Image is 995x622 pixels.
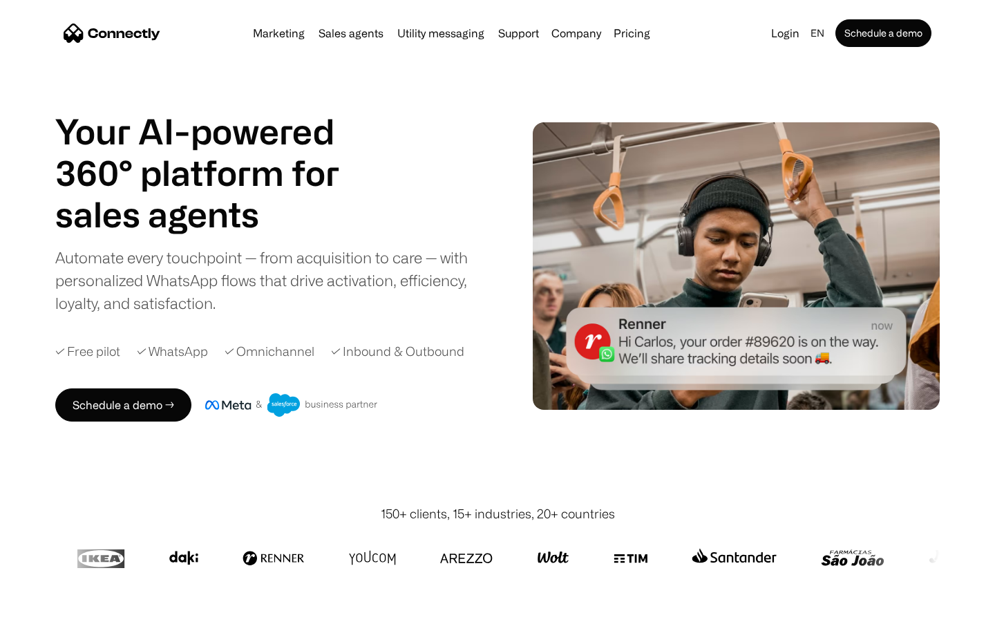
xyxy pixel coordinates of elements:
[205,393,378,417] img: Meta and Salesforce business partner badge.
[247,28,310,39] a: Marketing
[381,505,615,523] div: 150+ clients, 15+ industries, 20+ countries
[55,246,491,314] div: Automate every touchpoint — from acquisition to care — with personalized WhatsApp flows that driv...
[608,28,656,39] a: Pricing
[28,598,83,617] ul: Language list
[551,23,601,43] div: Company
[835,19,931,47] a: Schedule a demo
[55,342,120,361] div: ✓ Free pilot
[137,342,208,361] div: ✓ WhatsApp
[392,28,490,39] a: Utility messaging
[493,28,544,39] a: Support
[766,23,805,43] a: Login
[55,111,373,194] h1: Your AI-powered 360° platform for
[313,28,389,39] a: Sales agents
[331,342,464,361] div: ✓ Inbound & Outbound
[55,388,191,422] a: Schedule a demo →
[225,342,314,361] div: ✓ Omnichannel
[14,596,83,617] aside: Language selected: English
[55,194,373,235] h1: sales agents
[811,23,824,43] div: en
